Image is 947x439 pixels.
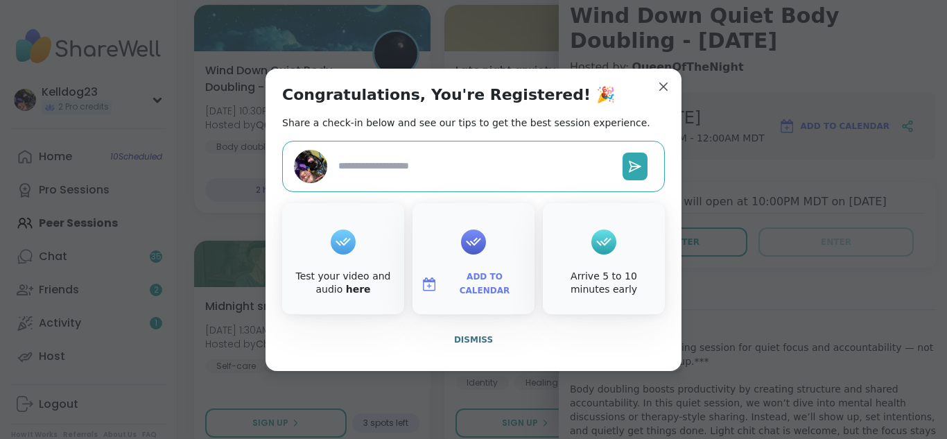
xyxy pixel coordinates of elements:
[282,116,650,130] h2: Share a check-in below and see our tips to get the best session experience.
[443,270,526,298] span: Add to Calendar
[415,270,532,299] button: Add to Calendar
[421,276,437,293] img: ShareWell Logomark
[454,335,493,345] span: Dismiss
[294,150,327,183] img: Kelldog23
[282,325,665,354] button: Dismiss
[282,85,615,105] h1: Congratulations, You're Registered! 🎉
[546,270,662,297] div: Arrive 5 to 10 minutes early
[346,284,371,295] a: here
[285,270,401,297] div: Test your video and audio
